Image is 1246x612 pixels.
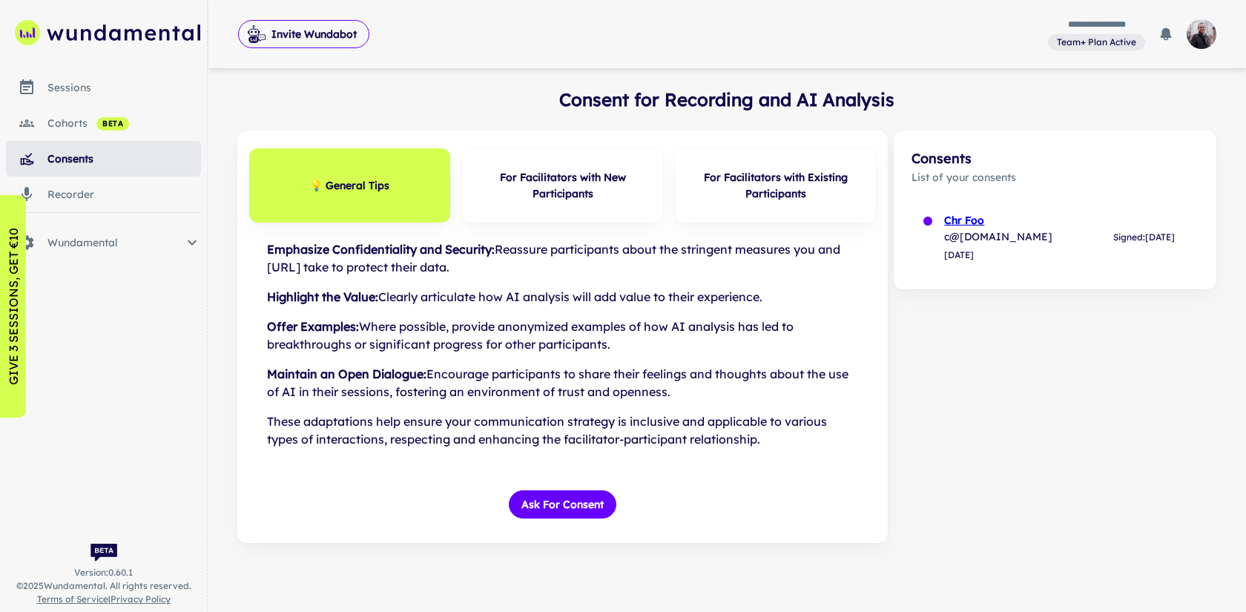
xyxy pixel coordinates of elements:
div: Wundamental [6,225,201,260]
p: Where possible, provide anonymized examples of how AI analysis has led to breakthroughs or signif... [267,317,858,353]
span: [DATE] [944,249,974,260]
span: beta [96,118,129,130]
div: sessions [47,79,201,96]
p: c@[DOMAIN_NAME] [944,228,1052,245]
img: photoURL [1187,19,1216,49]
div: recorder [47,186,201,203]
b: Offer Examples: [267,319,359,334]
p: These adaptations help ensure your communication strategy is inclusive and applicable to various ... [267,412,858,448]
p: GIVE 3 SESSIONS, GET €10 [4,228,22,385]
a: consents [6,141,201,177]
span: View and manage your current plan and billing details. [1048,34,1145,49]
a: recorder [6,177,201,212]
b: Maintain an Open Dialogue: [267,366,426,381]
p: Reassure participants about the stringent measures you and [URL] take to protect their data. [267,240,858,276]
p: Clearly articulate how AI analysis will add value to their experience. [267,288,858,306]
h6: 💡 General Tips [310,177,389,194]
span: List of your consents [912,169,1199,185]
span: Signed: [DATE] [1113,231,1175,244]
button: Ask for Consent [509,490,616,519]
a: cohorts beta [6,105,201,141]
a: Privacy Policy [111,593,171,605]
h6: For Facilitators with New Participants [480,169,645,202]
button: Invite Wundabot [238,20,369,48]
span: | [37,593,171,606]
span: Version: 0.60.1 [74,566,133,579]
p: Encourage participants to share their feelings and thoughts about the use of AI in their sessions... [267,365,858,401]
span: Wundamental [47,234,183,251]
h6: For Facilitators with Existing Participants [693,169,858,202]
b: Highlight the Value: [267,289,378,304]
a: Terms of Service [37,593,108,605]
span: © 2025 Wundamental. All rights reserved. [16,579,191,593]
a: sessions [6,70,201,105]
span: Team+ Plan Active [1051,36,1142,49]
h4: Consent for Recording and AI Analysis [237,86,1216,113]
div: consents [47,151,201,167]
b: Emphasize Confidentiality and Security: [267,242,495,257]
span: Invite Wundabot to record a meeting [238,19,369,49]
a: View and manage your current plan and billing details. [1048,33,1145,51]
div: cohorts [47,115,201,131]
a: Chr Foo [944,212,1052,228]
span: Consents [912,148,1199,169]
